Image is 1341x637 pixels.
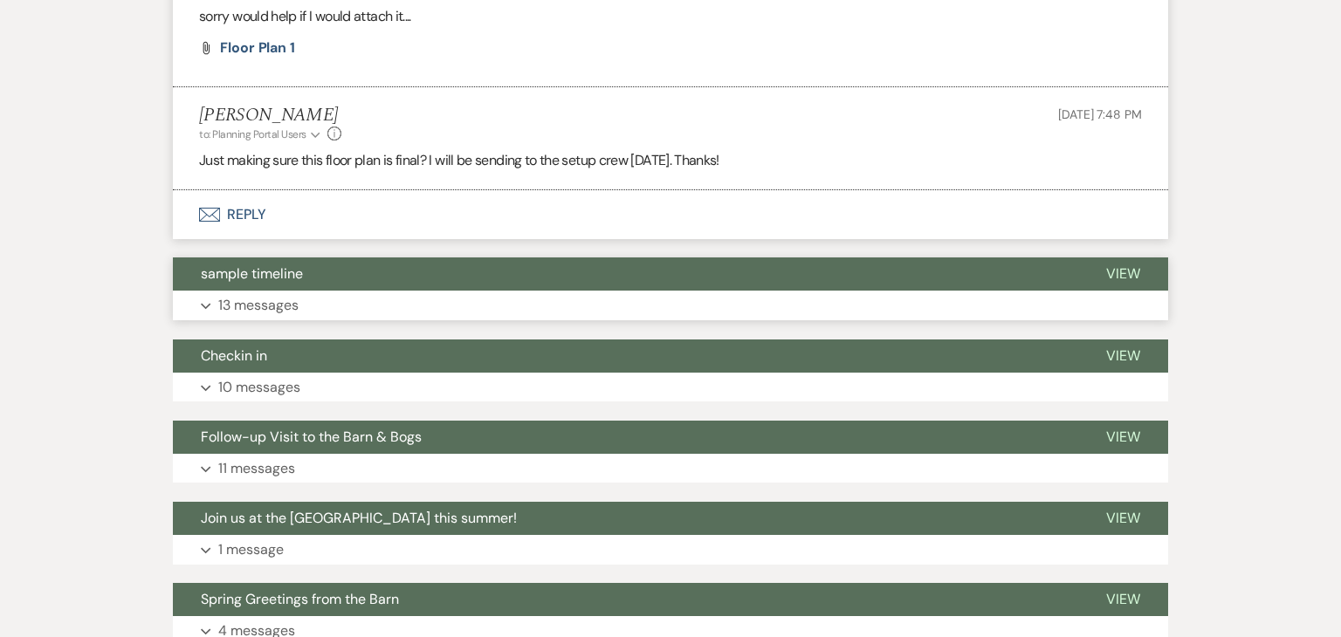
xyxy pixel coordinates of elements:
[1078,257,1168,291] button: View
[1106,509,1140,527] span: View
[173,257,1078,291] button: sample timeline
[1078,421,1168,454] button: View
[218,294,299,317] p: 13 messages
[201,428,422,446] span: Follow-up Visit to the Barn & Bogs
[1078,339,1168,373] button: View
[1106,428,1140,446] span: View
[173,190,1168,239] button: Reply
[1106,346,1140,365] span: View
[199,105,341,127] h5: [PERSON_NAME]
[173,583,1078,616] button: Spring Greetings from the Barn
[1106,590,1140,608] span: View
[173,339,1078,373] button: Checkin in
[199,127,306,141] span: to: Planning Portal Users
[173,535,1168,565] button: 1 message
[218,538,284,561] p: 1 message
[199,149,1142,172] p: Just making sure this floor plan is final? I will be sending to the setup crew [DATE]. Thanks!
[201,346,267,365] span: Checkin in
[173,421,1078,454] button: Follow-up Visit to the Barn & Bogs
[1078,583,1168,616] button: View
[173,373,1168,402] button: 10 messages
[201,509,517,527] span: Join us at the [GEOGRAPHIC_DATA] this summer!
[220,41,295,55] a: Floor plan 1
[1058,106,1142,122] span: [DATE] 7:48 PM
[1106,264,1140,283] span: View
[199,127,323,142] button: to: Planning Portal Users
[218,376,300,399] p: 10 messages
[173,502,1078,535] button: Join us at the [GEOGRAPHIC_DATA] this summer!
[218,457,295,480] p: 11 messages
[220,38,295,57] span: Floor plan 1
[1078,502,1168,535] button: View
[201,590,399,608] span: Spring Greetings from the Barn
[199,5,1142,28] p: sorry would help if I would attach it....
[173,454,1168,483] button: 11 messages
[201,264,303,283] span: sample timeline
[173,291,1168,320] button: 13 messages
